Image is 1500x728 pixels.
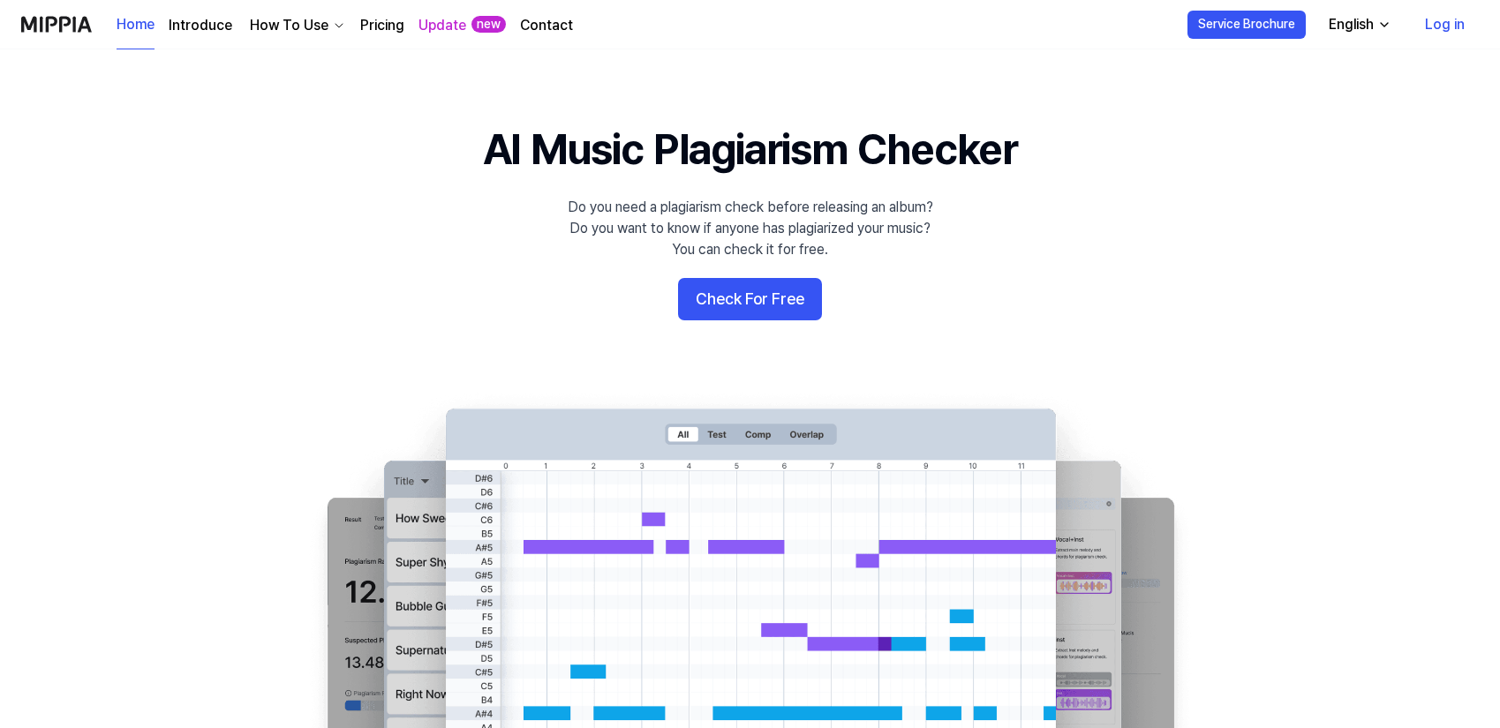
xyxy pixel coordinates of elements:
[246,15,332,36] div: How To Use
[520,15,573,36] a: Contact
[246,15,346,36] button: How To Use
[483,120,1017,179] h1: AI Music Plagiarism Checker
[418,15,466,36] a: Update
[1325,14,1377,35] div: English
[117,1,155,49] a: Home
[169,15,232,36] a: Introduce
[1315,7,1402,42] button: English
[360,15,404,36] a: Pricing
[568,197,933,260] div: Do you need a plagiarism check before releasing an album? Do you want to know if anyone has plagi...
[471,16,506,34] div: new
[1187,11,1306,39] button: Service Brochure
[678,278,822,320] button: Check For Free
